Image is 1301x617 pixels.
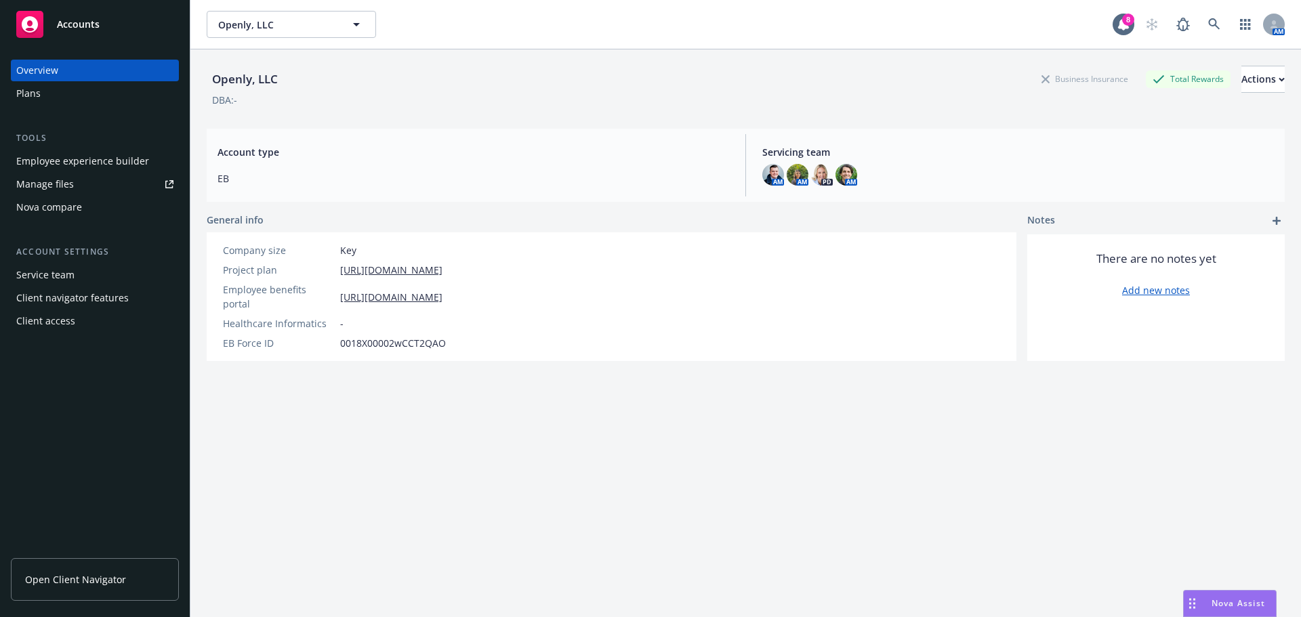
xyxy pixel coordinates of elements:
div: Overview [16,60,58,81]
a: Plans [11,83,179,104]
button: Nova Assist [1183,590,1277,617]
a: Report a Bug [1170,11,1197,38]
a: Manage files [11,173,179,195]
div: Manage files [16,173,74,195]
div: Employee benefits portal [223,282,335,311]
span: General info [207,213,264,227]
a: [URL][DOMAIN_NAME] [340,263,442,277]
span: Account type [218,145,729,159]
div: Service team [16,264,75,286]
a: Nova compare [11,196,179,218]
span: There are no notes yet [1096,251,1216,267]
div: Account settings [11,245,179,259]
span: - [340,316,344,331]
a: Client access [11,310,179,332]
div: Project plan [223,263,335,277]
span: Servicing team [762,145,1274,159]
span: Nova Assist [1212,597,1265,609]
div: EB Force ID [223,336,335,350]
button: Openly, LLC [207,11,376,38]
span: EB [218,171,729,186]
div: Tools [11,131,179,145]
a: Accounts [11,5,179,43]
span: Open Client Navigator [25,572,126,587]
div: Drag to move [1184,591,1201,616]
div: Company size [223,243,335,257]
span: Openly, LLC [218,18,335,32]
span: 0018X00002wCCT2QAO [340,336,446,350]
div: Employee experience builder [16,150,149,172]
div: Nova compare [16,196,82,218]
div: Actions [1241,66,1285,92]
button: Actions [1241,66,1285,93]
a: Search [1201,11,1228,38]
div: 8 [1122,14,1134,26]
a: Overview [11,60,179,81]
div: Business Insurance [1035,70,1135,87]
a: [URL][DOMAIN_NAME] [340,290,442,304]
a: Employee experience builder [11,150,179,172]
a: Switch app [1232,11,1259,38]
a: Add new notes [1122,283,1190,297]
img: photo [787,164,808,186]
span: Key [340,243,356,257]
a: Client navigator features [11,287,179,309]
div: Total Rewards [1146,70,1231,87]
img: photo [811,164,833,186]
div: Client access [16,310,75,332]
img: photo [762,164,784,186]
div: Client navigator features [16,287,129,309]
div: Openly, LLC [207,70,283,88]
a: Start snowing [1138,11,1165,38]
a: add [1268,213,1285,229]
div: Healthcare Informatics [223,316,335,331]
div: Plans [16,83,41,104]
span: Accounts [57,19,100,30]
img: photo [835,164,857,186]
a: Service team [11,264,179,286]
span: Notes [1027,213,1055,229]
div: DBA: - [212,93,237,107]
